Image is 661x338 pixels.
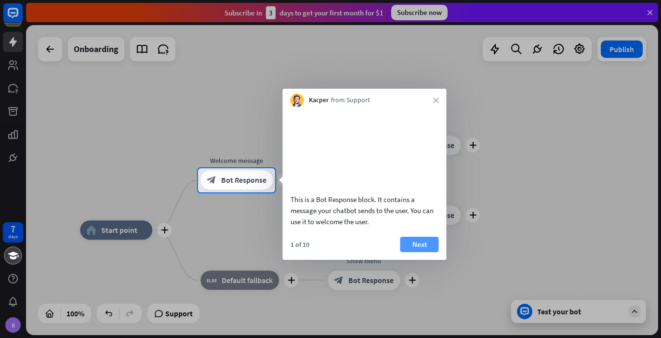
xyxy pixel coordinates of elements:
[400,237,439,252] button: Next
[291,194,439,227] div: This is a Bot Response block. It contains a message your chatbot sends to the user. You can use i...
[331,95,370,105] span: from Support
[309,95,329,105] span: Kacper
[433,97,439,103] i: close
[8,4,37,33] button: Open LiveChat chat widget
[291,240,309,249] div: 1 of 10
[221,176,266,185] span: Bot Response
[207,176,216,185] i: block_bot_response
